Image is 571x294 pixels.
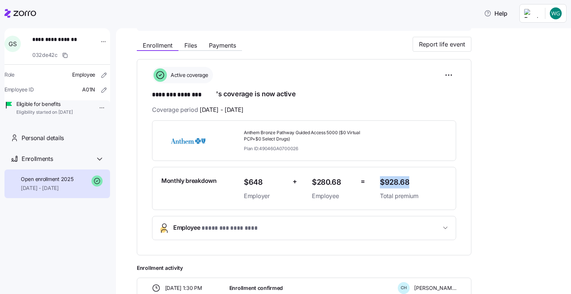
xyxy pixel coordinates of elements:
span: Plan ID: 49046GA0700026 [244,145,298,152]
span: [DATE] - [DATE] [21,184,73,192]
img: Anthem [161,132,215,149]
img: b49336da733f04a4d62a20262256f25f [550,7,562,19]
span: C H [401,286,407,290]
span: A01N [82,86,95,93]
span: Employee [173,223,269,233]
span: Employee [312,191,355,201]
span: G S [9,41,16,47]
span: Eligible for benefits [16,100,73,108]
span: Employer [244,191,287,201]
span: Monthly breakdown [161,176,217,185]
span: Report life event [419,40,465,49]
span: Help [484,9,507,18]
span: Enrollments [22,154,53,164]
span: = [361,176,365,187]
span: + [293,176,297,187]
span: $928.68 [380,176,447,188]
span: $648 [244,176,287,188]
h1: 's coverage is now active [152,89,456,100]
span: Role [4,71,14,78]
span: Open enrollment 2025 [21,175,73,183]
span: Enrollment activity [137,264,471,272]
span: Eligibility started on [DATE] [16,109,73,116]
button: Report life event [413,37,471,52]
span: Anthem Bronze Pathway Guided Access 5000 ($0 Virtual PCP+$0 Select Drugs) [244,130,374,142]
span: Payments [209,42,236,48]
span: Employee [72,71,95,78]
span: Enrollment [143,42,172,48]
button: Help [478,6,513,21]
span: 032de42c [32,51,58,59]
img: Employer logo [524,9,539,18]
span: [DATE] 1:30 PM [165,284,202,292]
span: Personal details [22,133,64,143]
span: Coverage period [152,105,243,114]
span: Employee ID [4,86,34,93]
span: [PERSON_NAME] [414,284,457,292]
span: Active coverage [168,71,208,79]
span: [DATE] - [DATE] [200,105,243,114]
span: $280.68 [312,176,355,188]
span: Files [184,42,197,48]
span: Total premium [380,191,447,201]
span: Enrollment confirmed [229,284,283,292]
